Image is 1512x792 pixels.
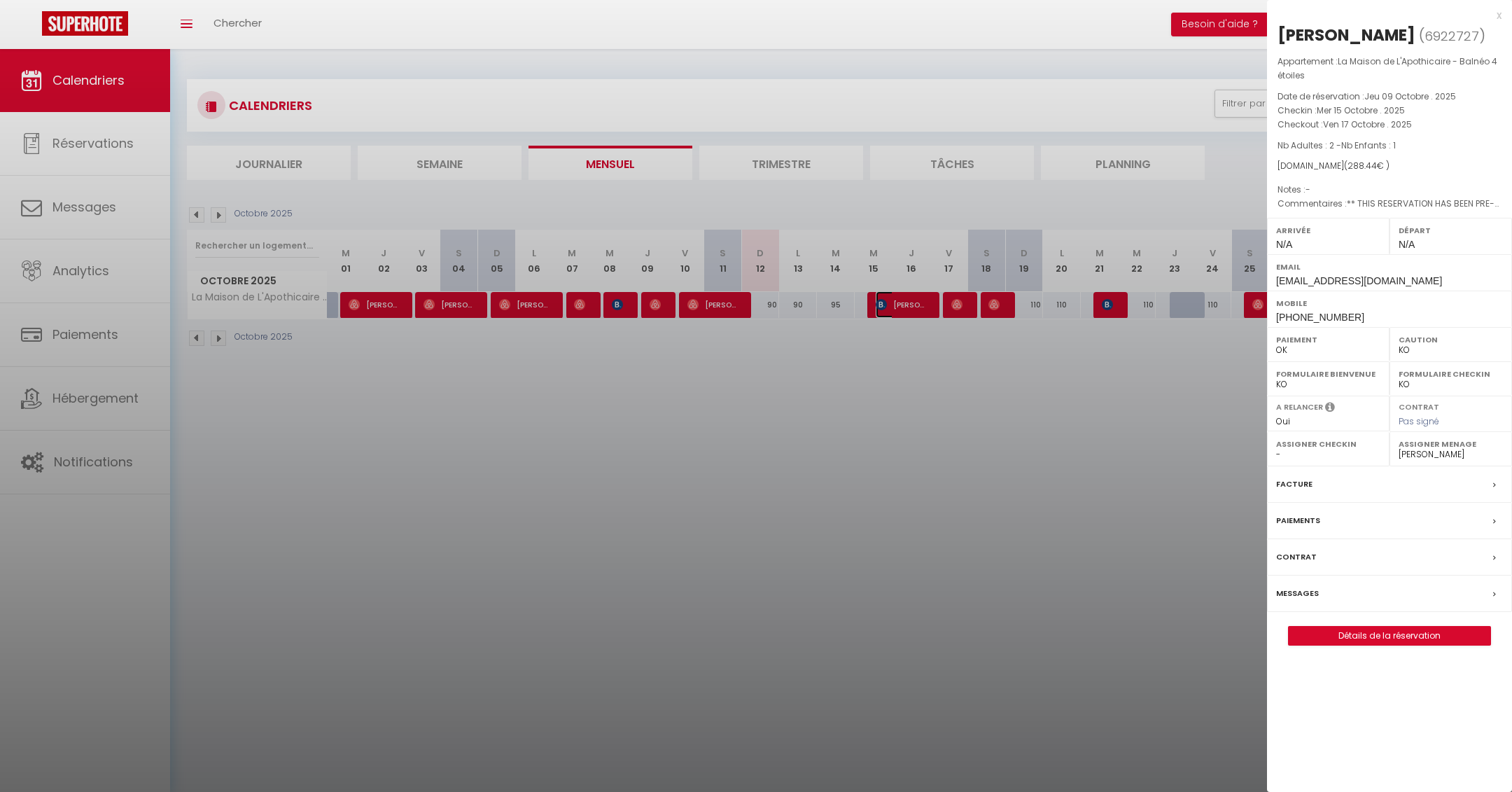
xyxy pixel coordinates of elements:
label: Assigner Menage [1399,437,1503,451]
label: Formulaire Checkin [1399,367,1503,381]
div: [PERSON_NAME] [1277,24,1415,46]
label: Mobile [1276,296,1503,310]
span: [PHONE_NUMBER] [1276,312,1364,323]
button: Détails de la réservation [1288,626,1491,646]
div: [DOMAIN_NAME] [1277,160,1501,173]
span: ( ) [1419,26,1485,46]
label: Caution [1399,333,1503,347]
label: Messages [1276,586,1319,601]
span: 6922727 [1424,27,1479,45]
span: Nb Enfants : 1 [1341,139,1396,151]
span: Pas signé [1399,415,1439,427]
label: Assigner Checkin [1276,437,1380,451]
span: [EMAIL_ADDRESS][DOMAIN_NAME] [1276,275,1442,286]
a: Détails de la réservation [1289,627,1490,645]
label: Facture [1276,477,1312,492]
p: Checkout : [1277,118,1501,132]
span: 288.44 [1347,160,1377,172]
p: Notes : [1277,183,1501,197]
label: Formulaire Bienvenue [1276,367,1380,381]
p: Date de réservation : [1277,90,1501,104]
div: x [1267,7,1501,24]
label: Paiements [1276,513,1320,528]
p: Commentaires : [1277,197,1501,211]
span: N/A [1276,239,1292,250]
span: Nb Adultes : 2 - [1277,139,1396,151]
i: Sélectionner OUI si vous souhaiter envoyer les séquences de messages post-checkout [1325,401,1335,417]
span: La Maison de L'Apothicaire - Balnéo 4 étoiles [1277,55,1497,81]
span: Jeu 09 Octobre . 2025 [1364,90,1456,102]
label: Arrivée [1276,223,1380,237]
p: Checkin : [1277,104,1501,118]
label: Contrat [1399,401,1439,410]
label: Paiement [1276,333,1380,347]
label: Départ [1399,223,1503,237]
label: Email [1276,260,1503,274]
span: - [1305,183,1310,195]
span: Ven 17 Octobre . 2025 [1323,118,1412,130]
span: N/A [1399,239,1415,250]
label: Contrat [1276,550,1317,564]
span: Mer 15 Octobre . 2025 [1317,104,1405,116]
span: ( € ) [1344,160,1389,172]
p: Appartement : [1277,55,1501,83]
label: A relancer [1276,401,1323,413]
